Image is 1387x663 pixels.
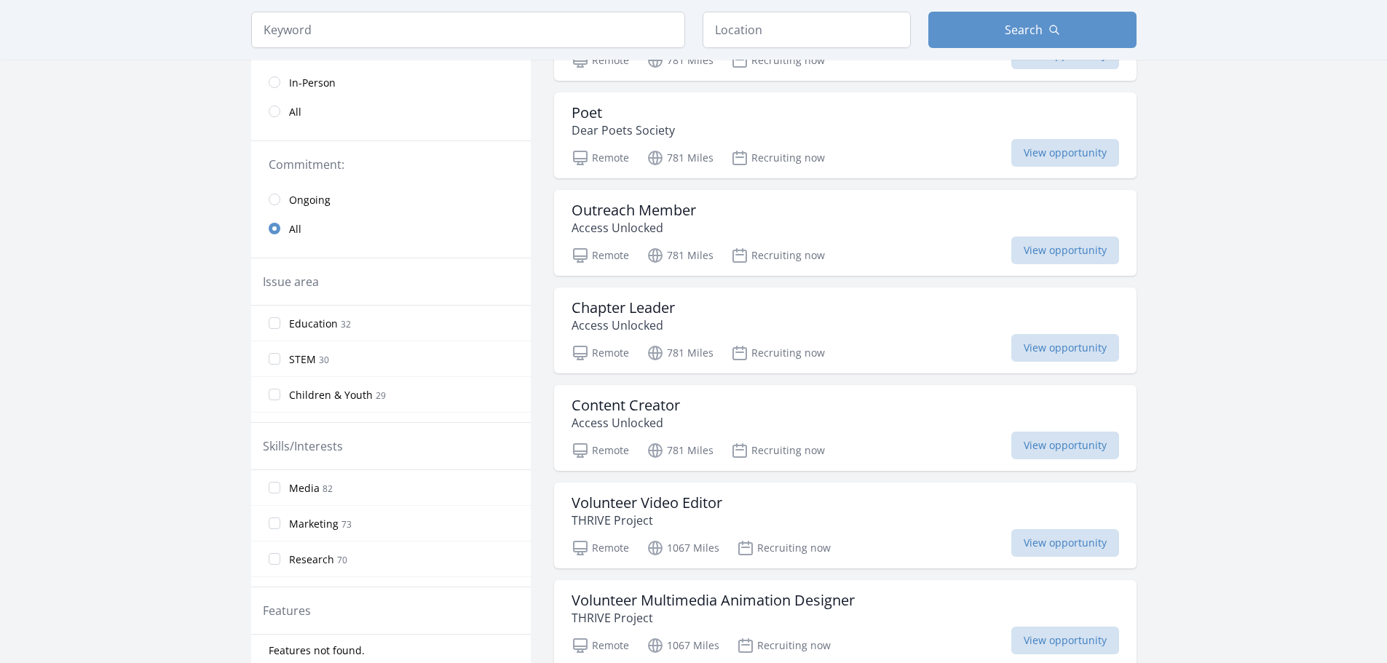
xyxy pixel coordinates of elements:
[572,609,855,627] p: THRIVE Project
[554,385,1137,471] a: Content Creator Access Unlocked Remote 781 Miles Recruiting now View opportunity
[554,287,1137,373] a: Chapter Leader Access Unlocked Remote 781 Miles Recruiting now View opportunity
[289,352,316,367] span: STEM
[572,637,629,654] p: Remote
[1011,139,1119,167] span: View opportunity
[1011,334,1119,362] span: View opportunity
[737,637,831,654] p: Recruiting now
[572,397,680,414] h3: Content Creator
[572,442,629,459] p: Remote
[731,442,825,459] p: Recruiting now
[341,518,352,531] span: 73
[647,539,719,557] p: 1067 Miles
[251,97,531,126] a: All
[731,52,825,69] p: Recruiting now
[572,104,675,122] h3: Poet
[1005,21,1043,39] span: Search
[647,247,714,264] p: 781 Miles
[269,389,280,400] input: Children & Youth 29
[269,317,280,329] input: Education 32
[572,539,629,557] p: Remote
[572,247,629,264] p: Remote
[289,76,336,90] span: In-Person
[572,219,696,237] p: Access Unlocked
[289,193,331,207] span: Ongoing
[251,68,531,97] a: In-Person
[269,353,280,365] input: STEM 30
[572,122,675,139] p: Dear Poets Society
[337,554,347,566] span: 70
[263,437,343,455] legend: Skills/Interests
[323,483,333,495] span: 82
[251,185,531,214] a: Ongoing
[263,602,311,619] legend: Features
[928,12,1137,48] button: Search
[572,344,629,362] p: Remote
[572,52,629,69] p: Remote
[289,388,373,402] span: Children & Youth
[731,247,825,264] p: Recruiting now
[269,643,365,658] span: Features not found.
[376,389,386,402] span: 29
[572,512,722,529] p: THRIVE Project
[647,637,719,654] p: 1067 Miles
[263,273,319,290] legend: Issue area
[647,442,714,459] p: 781 Miles
[289,317,338,331] span: Education
[572,202,696,219] h3: Outreach Member
[319,354,329,366] span: 30
[554,190,1137,276] a: Outreach Member Access Unlocked Remote 781 Miles Recruiting now View opportunity
[572,317,675,334] p: Access Unlocked
[647,149,714,167] p: 781 Miles
[554,483,1137,568] a: Volunteer Video Editor THRIVE Project Remote 1067 Miles Recruiting now View opportunity
[1011,237,1119,264] span: View opportunity
[572,494,722,512] h3: Volunteer Video Editor
[289,517,339,531] span: Marketing
[289,105,301,119] span: All
[731,344,825,362] p: Recruiting now
[269,553,280,565] input: Research 70
[572,592,855,609] h3: Volunteer Multimedia Animation Designer
[269,156,513,173] legend: Commitment:
[572,149,629,167] p: Remote
[289,481,320,496] span: Media
[341,318,351,330] span: 32
[572,299,675,317] h3: Chapter Leader
[289,222,301,237] span: All
[1011,529,1119,557] span: View opportunity
[731,149,825,167] p: Recruiting now
[1011,627,1119,654] span: View opportunity
[251,214,531,243] a: All
[703,12,911,48] input: Location
[737,539,831,557] p: Recruiting now
[269,517,280,529] input: Marketing 73
[1011,432,1119,459] span: View opportunity
[647,52,714,69] p: 781 Miles
[647,344,714,362] p: 781 Miles
[251,12,685,48] input: Keyword
[572,414,680,432] p: Access Unlocked
[289,552,334,567] span: Research
[554,92,1137,178] a: Poet Dear Poets Society Remote 781 Miles Recruiting now View opportunity
[269,482,280,493] input: Media 82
